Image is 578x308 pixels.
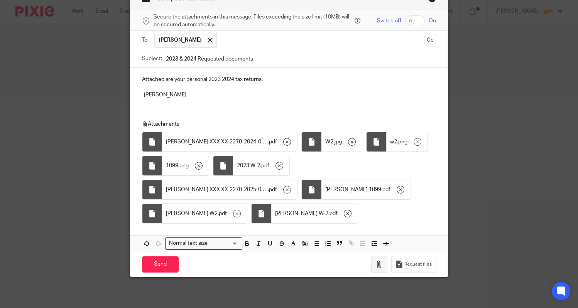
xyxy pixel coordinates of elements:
[233,156,289,175] div: .
[391,256,436,273] button: Request files
[166,138,268,146] span: [PERSON_NAME] XXX-XX-2270-2024-05-23-102551
[424,35,436,46] button: Cc
[162,132,297,151] div: .
[237,162,260,170] span: 2023 W-2
[166,162,178,170] span: 1099
[325,186,381,194] span: [PERSON_NAME] 1099
[165,237,242,249] div: Search for option
[142,55,162,62] label: Subject:
[179,162,189,170] span: png
[335,138,342,146] span: jpg
[398,138,407,146] span: png
[325,138,333,146] span: W2
[159,36,202,44] span: [PERSON_NAME]
[162,204,247,223] div: .
[142,256,179,273] input: Send
[261,162,269,170] span: pdf
[382,186,390,194] span: pdf
[321,132,362,151] div: .
[269,138,277,146] span: pdf
[271,204,358,223] div: .
[142,120,433,128] p: Attachments
[210,239,238,247] input: Search for option
[166,210,218,217] span: [PERSON_NAME] W2
[154,13,353,29] span: Secure the attachments in this message. Files exceeding the size limit (10MB) will be secured aut...
[167,239,209,247] span: Normal text size
[275,210,328,217] span: [PERSON_NAME] W-2
[386,132,428,151] div: .
[390,138,397,146] span: w2
[162,156,209,175] div: .
[269,186,277,194] span: pdf
[142,76,436,83] p: Attached are your personal 2023 2024 tax returns.
[166,186,268,194] span: [PERSON_NAME] XXX-XX-2270-2025-02-21-102006
[142,36,150,44] label: To:
[429,17,436,25] span: On
[219,210,227,217] span: pdf
[142,91,436,99] p: -[PERSON_NAME]
[377,17,401,25] span: Switch off
[404,261,432,268] span: Request files
[162,180,297,199] div: .
[321,180,411,199] div: .
[330,210,338,217] span: pdf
